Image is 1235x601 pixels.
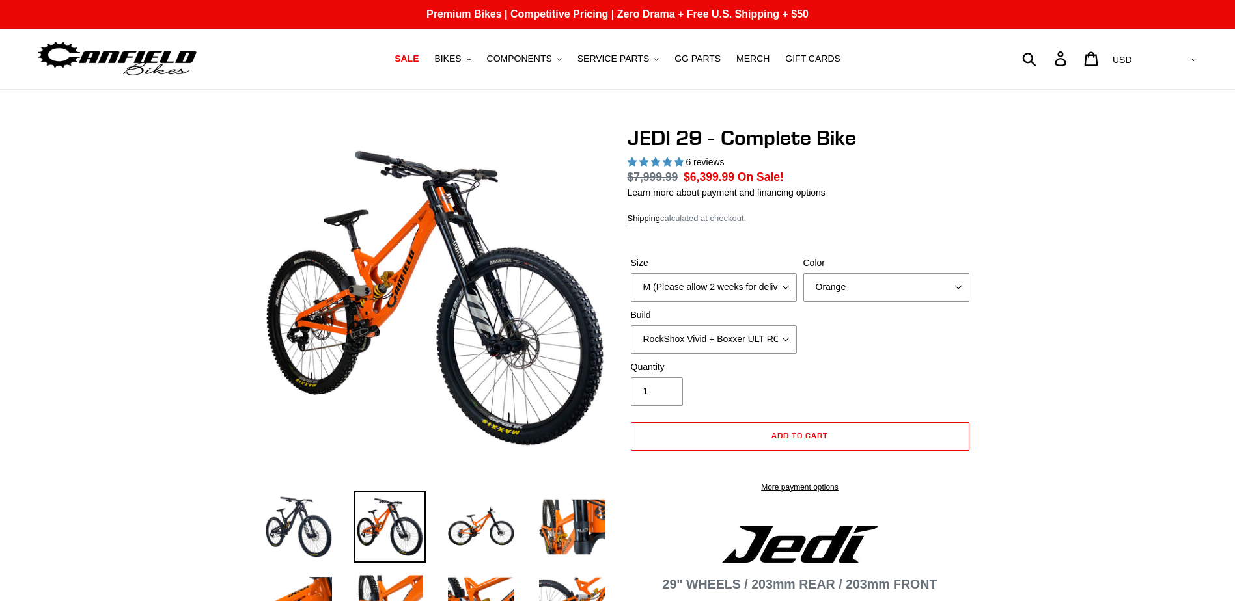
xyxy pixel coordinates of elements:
[785,53,840,64] span: GIFT CARDS
[779,50,847,68] a: GIFT CARDS
[577,53,649,64] span: SERVICE PARTS
[730,50,776,68] a: MERCH
[736,53,770,64] span: MERCH
[388,50,425,68] a: SALE
[354,491,426,563] img: Load image into Gallery viewer, JEDI 29 - Complete Bike
[628,170,678,183] s: $7,999.99
[663,577,937,591] strong: 29" WHEELS / 203mm REAR / 203mm FRONT
[263,491,335,563] img: Load image into Gallery viewer, JEDI 29 - Complete Bike
[395,53,419,64] span: SALE
[445,491,517,563] img: Load image into Gallery viewer, JEDI 29 - Complete Bike
[771,431,828,440] span: Add to cart
[628,213,661,224] a: Shipping
[487,53,552,64] span: COMPONENTS
[631,256,797,270] label: Size
[684,170,734,183] span: $6,399.99
[1029,44,1062,73] input: Search
[628,157,686,167] span: 5.00 stars
[738,168,784,185] span: On Sale!
[480,50,568,68] button: COMPONENTS
[631,422,969,451] button: Add to cart
[674,53,721,64] span: GG PARTS
[686,157,724,167] span: 6 reviews
[631,360,797,374] label: Quantity
[803,256,969,270] label: Color
[571,50,665,68] button: SERVICE PARTS
[722,526,878,563] img: Jedi Logo
[536,491,608,563] img: Load image into Gallery viewer, JEDI 29 - Complete Bike
[631,481,969,493] a: More payment options
[668,50,727,68] a: GG PARTS
[628,212,973,225] div: calculated at checkout.
[36,38,199,79] img: Canfield Bikes
[434,53,461,64] span: BIKES
[428,50,477,68] button: BIKES
[628,126,973,150] h1: JEDI 29 - Complete Bike
[628,187,826,198] a: Learn more about payment and financing options
[631,308,797,322] label: Build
